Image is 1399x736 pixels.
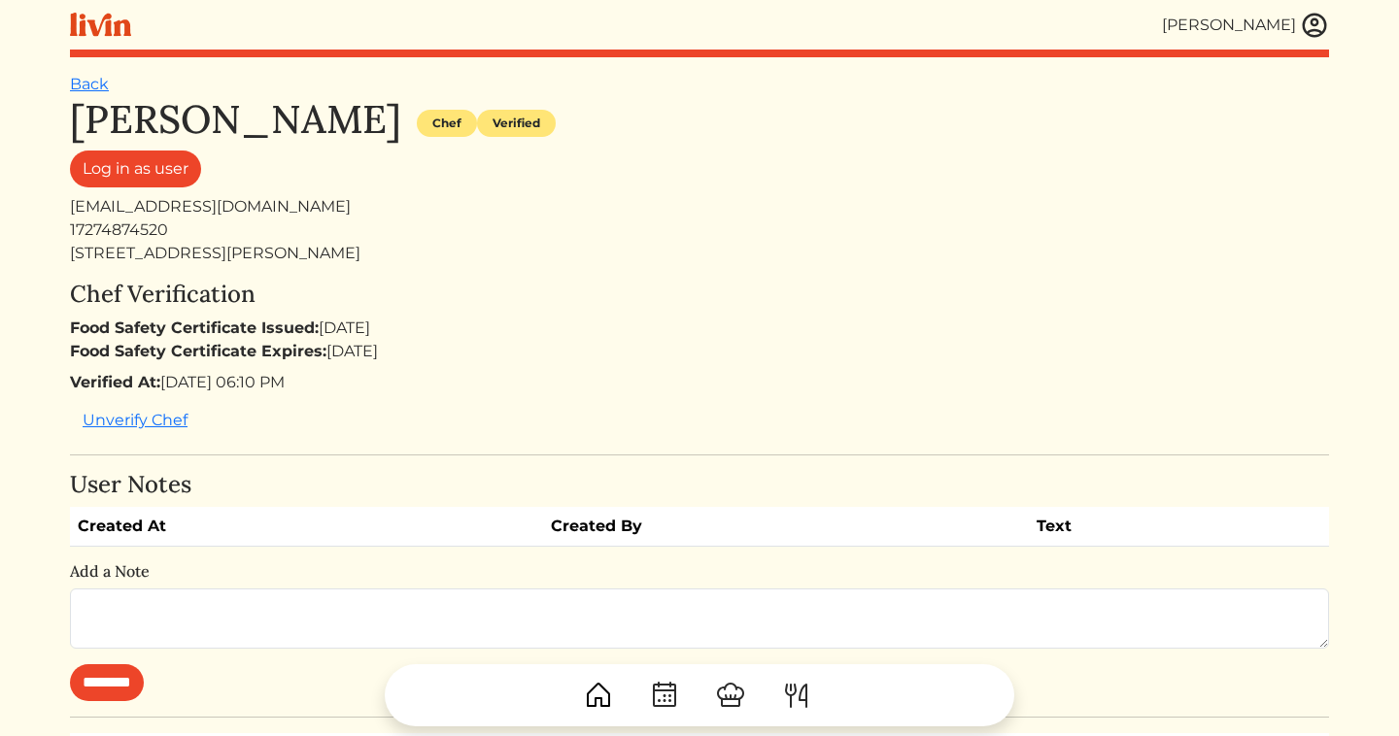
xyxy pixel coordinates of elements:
div: [STREET_ADDRESS][PERSON_NAME] [70,242,1329,265]
div: [EMAIL_ADDRESS][DOMAIN_NAME] [70,195,1329,218]
th: Created At [70,507,543,547]
h1: [PERSON_NAME] [70,96,401,143]
strong: Verified At: [70,373,160,391]
h4: Chef Verification [70,281,1329,309]
img: CalendarDots-5bcf9d9080389f2a281d69619e1c85352834be518fbc73d9501aef674afc0d57.svg [649,680,680,711]
h4: User Notes [70,471,1329,499]
div: [DATE] 06:10 PM [70,371,1329,394]
th: Text [1029,507,1258,547]
div: Chef [417,110,477,137]
button: Unverify Chef [70,402,200,439]
div: [DATE] [DATE] [70,317,1329,363]
img: user_account-e6e16d2ec92f44fc35f99ef0dc9cddf60790bfa021a6ecb1c896eb5d2907b31c.svg [1300,11,1329,40]
div: Verified [477,110,556,137]
h6: Add a Note [70,562,1329,581]
img: ChefHat-a374fb509e4f37eb0702ca99f5f64f3b6956810f32a249b33092029f8484b388.svg [715,680,746,711]
th: Created By [543,507,1029,547]
img: ForkKnife-55491504ffdb50bab0c1e09e7649658475375261d09fd45db06cec23bce548bf.svg [781,680,812,711]
img: livin-logo-a0d97d1a881af30f6274990eb6222085a2533c92bbd1e4f22c21b4f0d0e3210c.svg [70,13,131,37]
a: Log in as user [70,151,201,187]
img: House-9bf13187bcbb5817f509fe5e7408150f90897510c4275e13d0d5fca38e0b5951.svg [583,680,614,711]
a: Back [70,75,109,93]
strong: Food Safety Certificate Expires: [70,342,326,360]
div: 17274874520 [70,218,1329,242]
div: [PERSON_NAME] [1162,14,1296,37]
strong: Food Safety Certificate Issued: [70,318,319,337]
